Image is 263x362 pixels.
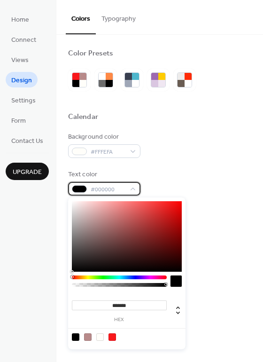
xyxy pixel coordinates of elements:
div: rgb(255, 254, 250) [96,333,104,341]
a: Form [6,112,31,128]
label: hex [72,317,167,323]
a: Design [6,72,38,87]
span: Form [11,116,26,126]
div: rgb(249, 24, 28) [108,333,116,341]
div: Calendar [68,112,98,122]
span: Settings [11,96,36,106]
div: rgb(0, 0, 0) [72,333,79,341]
span: #000000 [91,185,125,195]
button: Upgrade [6,163,49,180]
div: rgb(184, 138, 138) [84,333,92,341]
a: Contact Us [6,133,49,148]
span: Design [11,76,32,86]
div: Text color [68,170,139,180]
span: Home [11,15,29,25]
span: #FFFEFA [91,147,125,157]
span: Connect [11,35,36,45]
span: Upgrade [13,167,42,177]
a: Home [6,11,35,27]
span: Contact Us [11,136,43,146]
a: Views [6,52,34,67]
a: Settings [6,92,41,108]
span: Views [11,55,29,65]
div: Color Presets [68,49,113,59]
div: Background color [68,132,139,142]
a: Connect [6,31,42,47]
